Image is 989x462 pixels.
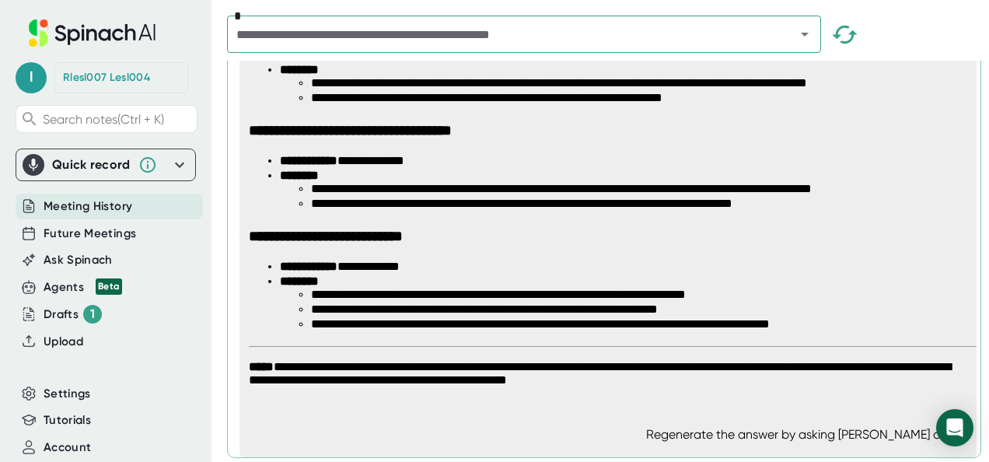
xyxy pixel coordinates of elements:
button: Tutorials [44,411,91,429]
button: Drafts 1 [44,305,102,324]
div: Drafts [44,305,102,324]
span: Search notes (Ctrl + K) [43,112,164,127]
button: Ask Spinach [44,251,113,269]
div: Open Intercom Messenger [936,409,973,446]
div: Quick record [52,157,131,173]
button: Upload [44,333,83,351]
div: Agents [44,278,122,296]
div: 1 [83,305,102,324]
div: Rlesl007 Lesl004 [63,71,150,85]
span: l [16,62,47,93]
div: Beta [96,278,122,295]
div: Regenerate the answer by asking [PERSON_NAME] again. [646,427,969,442]
button: Agents Beta [44,278,122,296]
button: Open [794,23,816,45]
button: Settings [44,385,91,403]
button: Account [44,439,91,457]
button: Future Meetings [44,225,136,243]
div: Quick record [23,149,189,180]
button: Meeting History [44,198,132,215]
